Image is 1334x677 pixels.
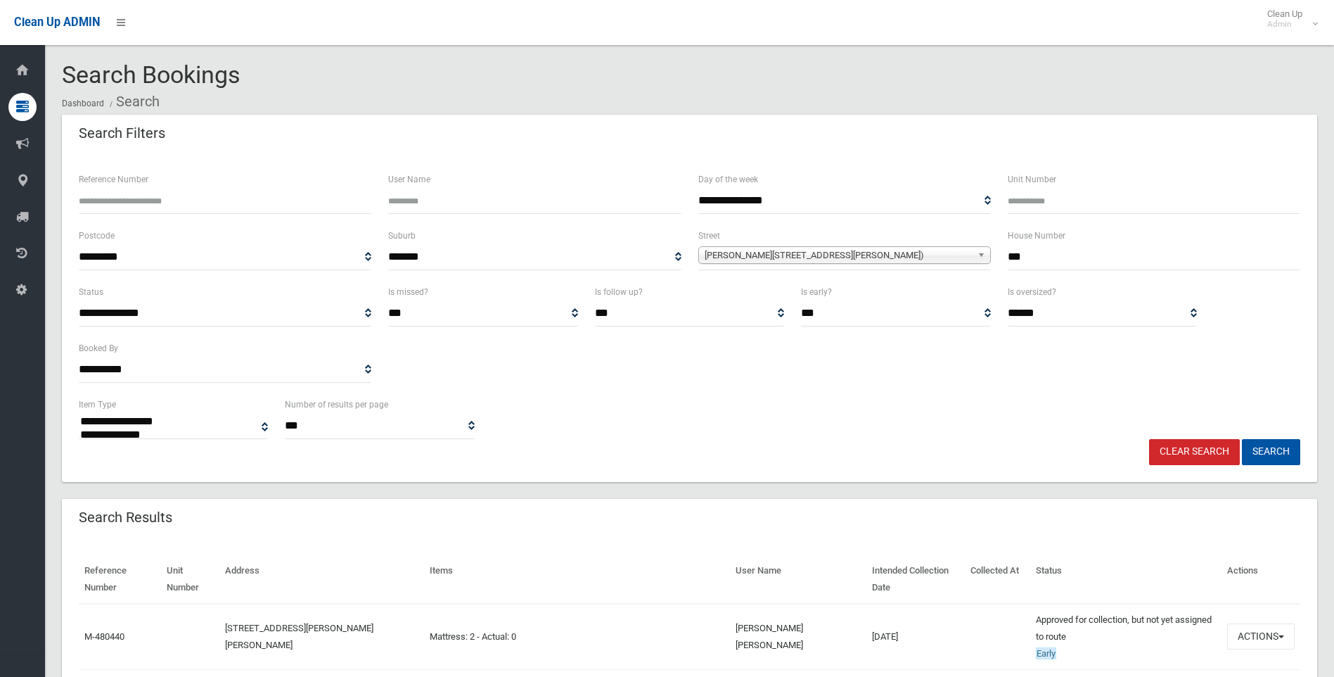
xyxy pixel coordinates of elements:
label: Suburb [388,228,416,243]
label: Number of results per page [285,397,388,412]
label: User Name [388,172,430,187]
span: Search Bookings [62,61,240,89]
th: Address [219,555,423,604]
header: Search Filters [62,120,182,147]
label: Is missed? [388,284,428,300]
header: Search Results [62,504,189,531]
button: Actions [1227,624,1295,650]
th: Unit Number [161,555,220,604]
th: Reference Number [79,555,161,604]
th: Status [1030,555,1221,604]
label: Item Type [79,397,116,412]
td: Approved for collection, but not yet assigned to route [1030,604,1221,670]
td: Mattress: 2 - Actual: 0 [424,604,731,670]
label: Reference Number [79,172,148,187]
span: [PERSON_NAME][STREET_ADDRESS][PERSON_NAME]) [705,247,972,264]
span: Clean Up ADMIN [14,15,100,29]
label: Is follow up? [595,284,643,300]
th: Items [424,555,731,604]
label: Booked By [79,341,118,356]
small: Admin [1267,19,1302,30]
a: Dashboard [62,99,104,108]
label: Status [79,284,103,300]
label: Unit Number [1008,172,1056,187]
button: Search [1242,439,1300,465]
th: Intended Collection Date [866,555,965,604]
label: Postcode [79,228,115,243]
a: Clear Search [1149,439,1240,465]
a: M-480440 [84,631,124,642]
label: House Number [1008,228,1065,243]
a: [STREET_ADDRESS][PERSON_NAME][PERSON_NAME] [225,623,373,650]
th: Collected At [965,555,1030,604]
td: [DATE] [866,604,965,670]
li: Search [106,89,160,115]
label: Day of the week [698,172,758,187]
label: Is oversized? [1008,284,1056,300]
th: User Name [730,555,866,604]
label: Is early? [801,284,832,300]
span: Clean Up [1260,8,1316,30]
label: Street [698,228,720,243]
th: Actions [1221,555,1300,604]
span: Early [1036,647,1056,659]
td: [PERSON_NAME] [PERSON_NAME] [730,604,866,670]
